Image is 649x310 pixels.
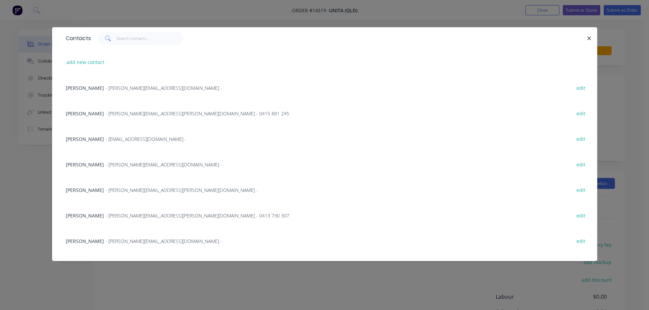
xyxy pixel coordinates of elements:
[573,109,589,118] button: edit
[573,211,589,220] button: edit
[62,28,91,49] div: Contacts
[63,58,108,67] button: add new contact
[105,85,222,91] span: - [PERSON_NAME][EMAIL_ADDRESS][DOMAIN_NAME] -
[573,236,589,245] button: edit
[66,187,104,193] span: [PERSON_NAME]
[105,161,222,168] span: - [PERSON_NAME][EMAIL_ADDRESS][DOMAIN_NAME] -
[105,110,289,117] span: - [PERSON_NAME][EMAIL_ADDRESS][PERSON_NAME][DOMAIN_NAME] - 0415 881 245
[66,136,104,142] span: [PERSON_NAME]
[573,83,589,92] button: edit
[66,110,104,117] span: [PERSON_NAME]
[105,187,258,193] span: - [PERSON_NAME][EMAIL_ADDRESS][PERSON_NAME][DOMAIN_NAME] -
[573,134,589,143] button: edit
[105,136,186,142] span: - [EMAIL_ADDRESS][DOMAIN_NAME] -
[117,32,183,45] input: Search contacts...
[66,212,104,219] span: [PERSON_NAME]
[105,212,289,219] span: - [PERSON_NAME][EMAIL_ADDRESS][PERSON_NAME][DOMAIN_NAME] - 0413 730 307
[66,161,104,168] span: [PERSON_NAME]
[573,160,589,169] button: edit
[66,238,104,244] span: [PERSON_NAME]
[66,85,104,91] span: [PERSON_NAME]
[105,238,222,244] span: - [PERSON_NAME][EMAIL_ADDRESS][DOMAIN_NAME] -
[573,185,589,194] button: edit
